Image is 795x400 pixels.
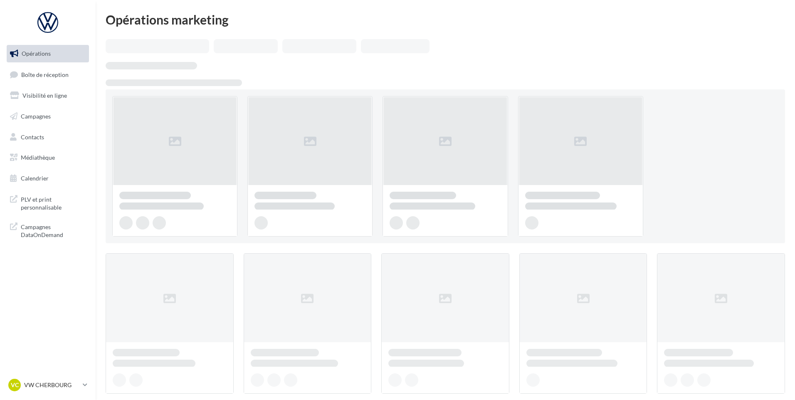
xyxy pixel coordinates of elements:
span: Visibilité en ligne [22,92,67,99]
span: VC [11,381,19,389]
span: PLV et print personnalisable [21,194,86,212]
a: PLV et print personnalisable [5,190,91,215]
span: Opérations [22,50,51,57]
div: Opérations marketing [106,13,785,26]
a: VC VW CHERBOURG [7,377,89,393]
span: Contacts [21,133,44,140]
span: Médiathèque [21,154,55,161]
a: Visibilité en ligne [5,87,91,104]
a: Campagnes DataOnDemand [5,218,91,242]
span: Campagnes DataOnDemand [21,221,86,239]
a: Contacts [5,128,91,146]
a: Boîte de réception [5,66,91,84]
span: Calendrier [21,175,49,182]
a: Campagnes [5,108,91,125]
a: Médiathèque [5,149,91,166]
p: VW CHERBOURG [24,381,79,389]
a: Calendrier [5,170,91,187]
span: Boîte de réception [21,71,69,78]
a: Opérations [5,45,91,62]
span: Campagnes [21,113,51,120]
